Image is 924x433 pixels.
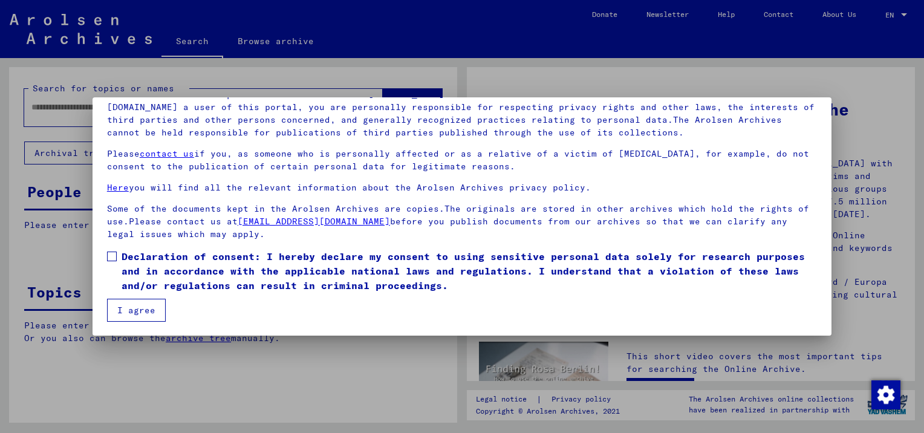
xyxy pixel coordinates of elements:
a: Here [107,182,129,193]
span: Declaration of consent: I hereby declare my consent to using sensitive personal data solely for r... [122,249,817,293]
a: contact us [140,148,194,159]
img: Change consent [871,380,900,409]
p: Some of the documents kept in the Arolsen Archives are copies.The originals are stored in other a... [107,203,817,241]
a: [EMAIL_ADDRESS][DOMAIN_NAME] [238,216,390,227]
p: you will find all the relevant information about the Arolsen Archives privacy policy. [107,181,817,194]
p: Please if you, as someone who is personally affected or as a relative of a victim of [MEDICAL_DAT... [107,148,817,173]
div: Change consent [871,380,900,409]
button: I agree [107,299,166,322]
p: Please note that this portal on victims of Nazi [MEDICAL_DATA] contains sensitive data on identif... [107,88,817,139]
